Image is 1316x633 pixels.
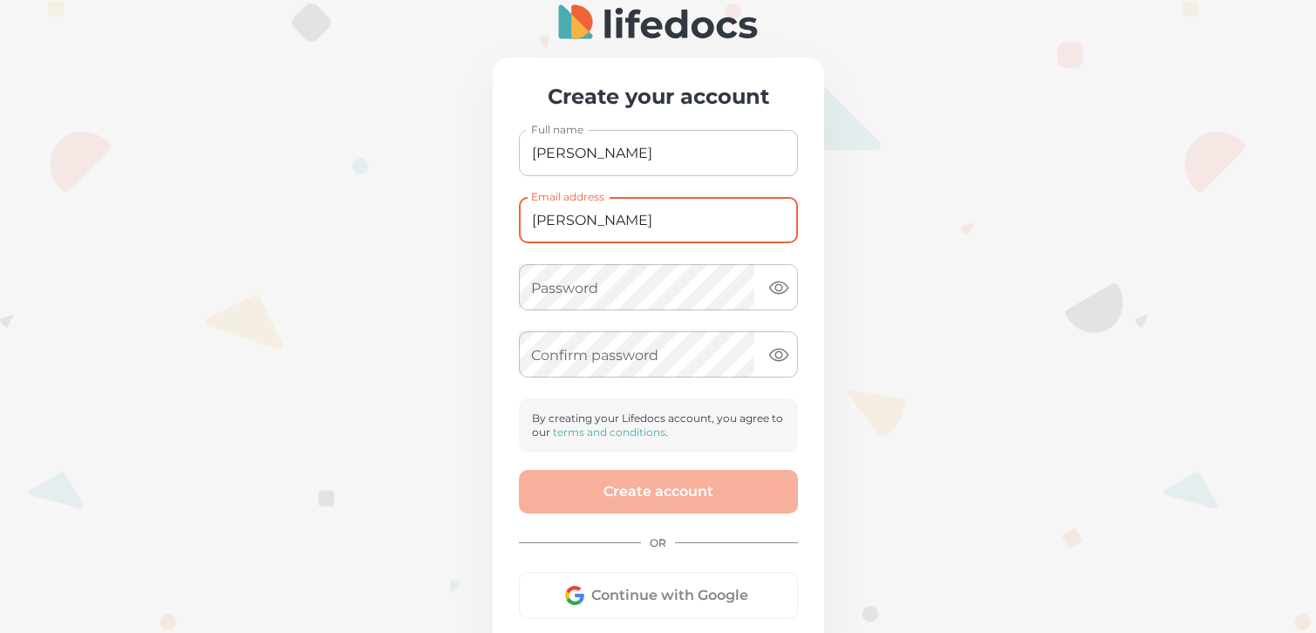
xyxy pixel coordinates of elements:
button: toggle password visibility [761,337,796,372]
span: OR [641,527,675,558]
a: terms and conditions [553,425,665,439]
button: toggle password visibility [761,270,796,305]
p: By creating your Lifedocs account, you agree to our . [532,412,785,439]
button: Continue with Google [519,572,798,619]
label: Email address [531,189,604,204]
label: Full name [531,122,583,137]
h3: Create your account [519,84,798,109]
